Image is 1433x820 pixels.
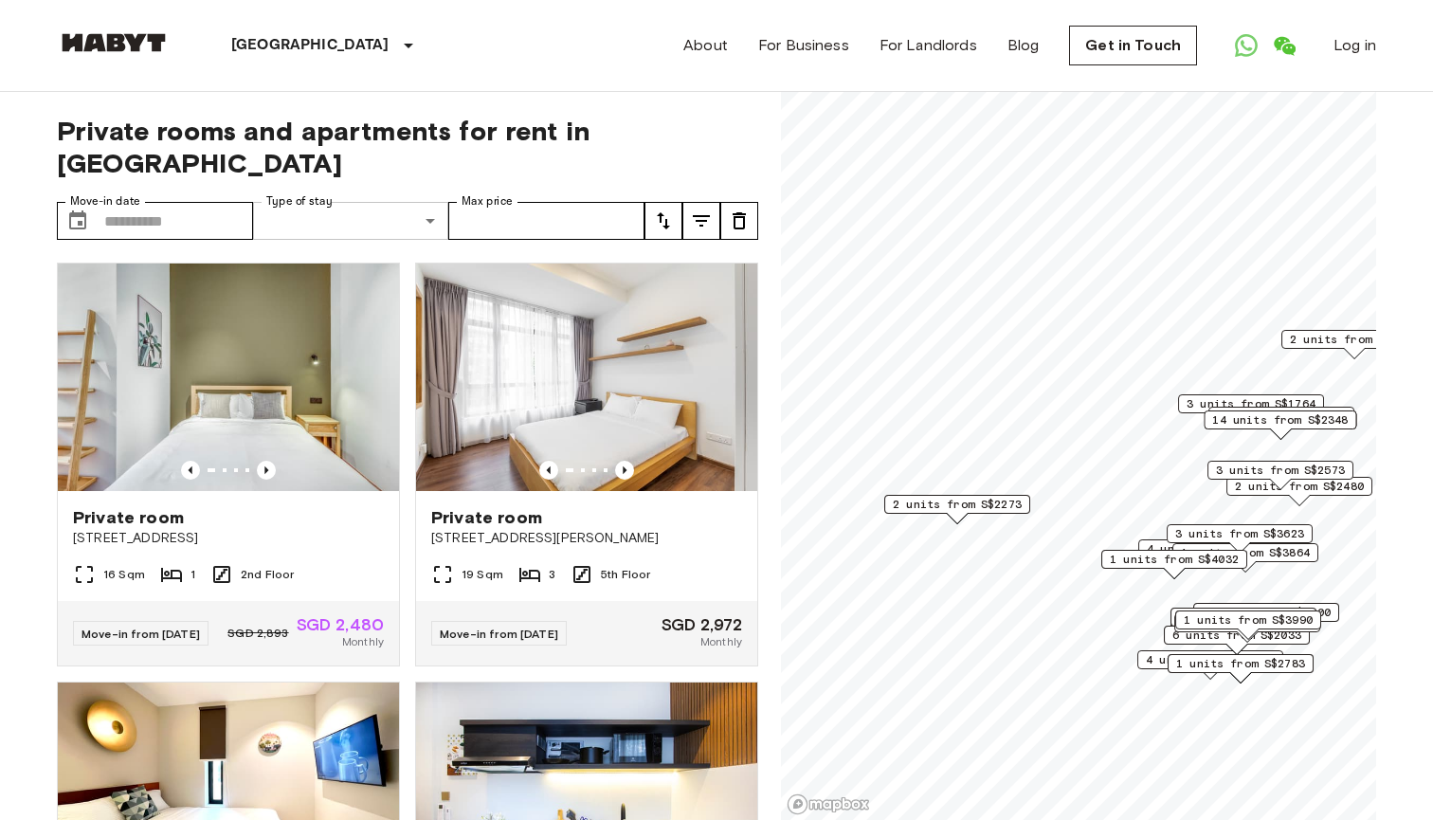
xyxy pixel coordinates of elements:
[1170,608,1316,637] div: Map marker
[1069,26,1197,65] a: Get in Touch
[787,793,870,815] a: Mapbox logo
[1172,543,1318,573] div: Map marker
[1216,462,1345,479] span: 3 units from S$2573
[1208,407,1354,436] div: Map marker
[1265,27,1303,64] a: Open WeChat
[1226,477,1372,506] div: Map marker
[1184,611,1313,629] span: 1 units from S$3990
[297,616,384,633] span: SGD 2,480
[549,566,555,583] span: 3
[1333,34,1376,57] a: Log in
[601,566,650,583] span: 5th Floor
[1174,613,1320,643] div: Map marker
[1137,650,1283,680] div: Map marker
[893,496,1022,513] span: 2 units from S$2273
[1167,524,1313,554] div: Map marker
[682,202,720,240] button: tune
[1164,626,1310,655] div: Map marker
[1212,411,1348,428] span: 14 units from S$2348
[70,193,140,210] label: Move-in date
[431,506,542,529] span: Private room
[1176,655,1305,672] span: 1 units from S$2783
[440,627,558,641] span: Move-in from [DATE]
[1178,394,1324,424] div: Map marker
[231,34,390,57] p: [GEOGRAPHIC_DATA]
[181,461,200,480] button: Previous image
[539,461,558,480] button: Previous image
[57,263,400,666] a: Marketing picture of unit SG-01-021-008-01Previous imagePrevious imagePrivate room[STREET_ADDRESS...
[82,627,200,641] span: Move-in from [DATE]
[1168,654,1314,683] div: Map marker
[1175,525,1304,542] span: 3 units from S$3623
[266,193,333,210] label: Type of stay
[73,506,184,529] span: Private room
[57,33,171,52] img: Habyt
[1110,551,1239,568] span: 1 units from S$4032
[1207,461,1353,490] div: Map marker
[720,202,758,240] button: tune
[342,633,384,650] span: Monthly
[1146,651,1275,668] span: 4 units from S$1680
[615,461,634,480] button: Previous image
[1175,610,1321,640] div: Map marker
[880,34,977,57] a: For Landlords
[73,529,384,548] span: [STREET_ADDRESS]
[1204,410,1356,440] div: Map marker
[1227,27,1265,64] a: Open WhatsApp
[1187,395,1315,412] span: 3 units from S$1764
[1007,34,1040,57] a: Blog
[1101,550,1247,579] div: Map marker
[1281,330,1427,359] div: Map marker
[1138,539,1284,569] div: Map marker
[758,34,849,57] a: For Business
[257,461,276,480] button: Previous image
[683,34,728,57] a: About
[1179,609,1308,626] span: 2 units from S$2342
[57,115,758,179] span: Private rooms and apartments for rent in [GEOGRAPHIC_DATA]
[700,633,742,650] span: Monthly
[462,193,513,210] label: Max price
[462,566,503,583] span: 19 Sqm
[190,566,195,583] span: 1
[644,202,682,240] button: tune
[431,529,742,548] span: [STREET_ADDRESS][PERSON_NAME]
[1217,408,1346,425] span: 3 units from S$3024
[1202,604,1331,621] span: 1 units from S$3600
[103,566,145,583] span: 16 Sqm
[59,202,97,240] button: Choose date
[1147,540,1276,557] span: 4 units from S$2226
[884,495,1030,524] div: Map marker
[1193,603,1339,632] div: Map marker
[415,263,758,666] a: Marketing picture of unit SG-01-003-008-01Previous imagePrevious imagePrivate room[STREET_ADDRESS...
[227,625,288,642] span: SGD 2,893
[662,616,742,633] span: SGD 2,972
[416,264,757,491] img: Marketing picture of unit SG-01-003-008-01
[1290,331,1419,348] span: 2 units from S$2940
[241,566,294,583] span: 2nd Floor
[58,264,399,491] img: Marketing picture of unit SG-01-021-008-01
[1235,478,1364,495] span: 2 units from S$2480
